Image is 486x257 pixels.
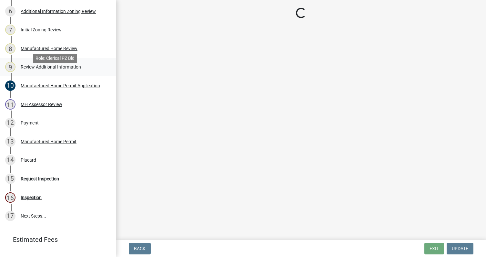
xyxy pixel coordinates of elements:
[21,121,39,125] div: Payment
[5,6,15,16] div: 6
[21,158,36,162] div: Placard
[447,243,473,254] button: Update
[129,243,151,254] button: Back
[5,211,15,221] div: 17
[21,195,42,200] div: Inspection
[21,177,59,181] div: Request Inspection
[21,9,96,14] div: Additional Information Zoning Review
[21,83,100,88] div: Manufactured Home Permit Application
[5,136,15,147] div: 13
[5,62,15,72] div: 9
[452,246,468,251] span: Update
[5,174,15,184] div: 15
[33,54,77,63] div: Role: Clerical PZ Bld
[21,27,62,32] div: Initial Zoning Review
[5,80,15,91] div: 10
[21,65,81,69] div: Review Additional Information
[5,25,15,35] div: 7
[21,46,77,51] div: Manufactured Home Review
[5,192,15,203] div: 16
[134,246,146,251] span: Back
[5,43,15,54] div: 8
[5,99,15,110] div: 11
[424,243,444,254] button: Exit
[5,118,15,128] div: 12
[21,102,62,107] div: MH Assessor Review
[5,155,15,165] div: 14
[5,233,106,246] a: Estimated Fees
[21,139,76,144] div: Manufactured Home Permit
